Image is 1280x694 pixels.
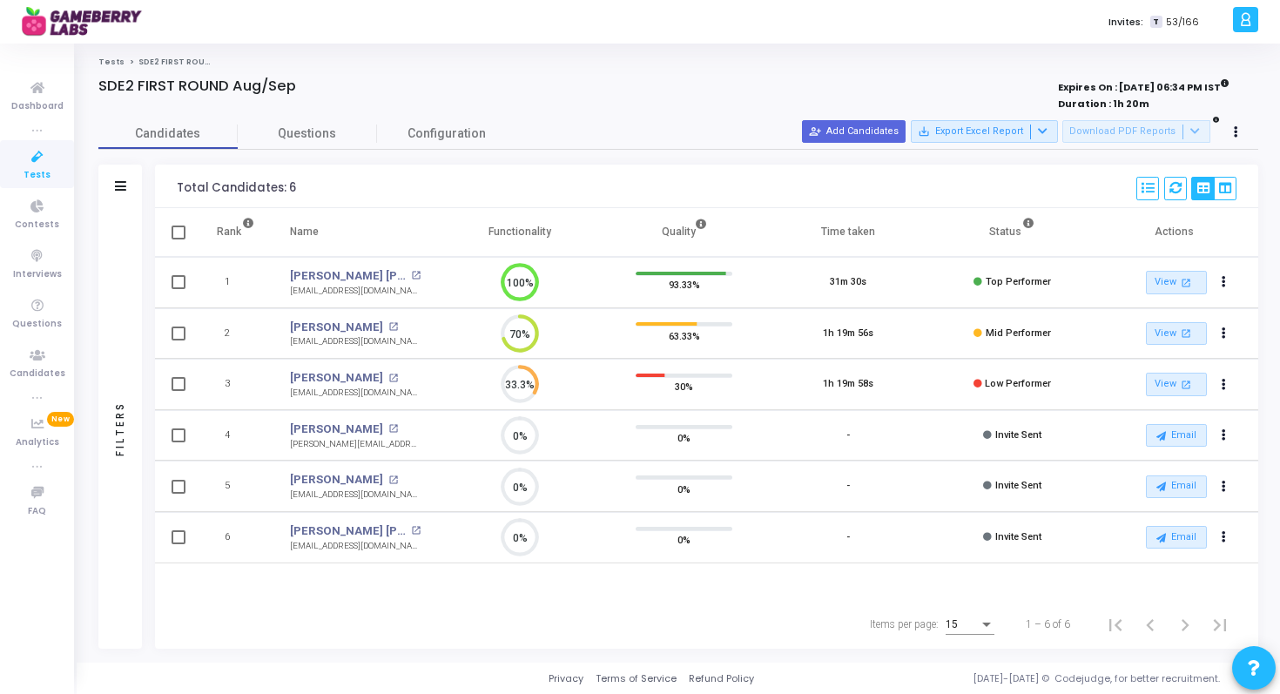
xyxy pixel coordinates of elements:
[24,168,51,183] span: Tests
[98,57,125,67] a: Tests
[689,671,754,686] a: Refund Policy
[13,267,62,282] span: Interviews
[98,77,296,95] h4: SDE2 FIRST ROUND Aug/Sep
[930,208,1094,257] th: Status
[1146,322,1207,346] a: View
[290,488,421,502] div: [EMAIL_ADDRESS][DOMAIN_NAME]
[98,57,1258,68] nav: breadcrumb
[985,378,1051,389] span: Low Performer
[1026,617,1070,632] div: 1 – 6 of 6
[290,438,421,451] div: [PERSON_NAME][EMAIL_ADDRESS][DOMAIN_NAME]
[870,617,939,632] div: Items per page:
[11,99,64,114] span: Dashboard
[290,222,319,241] div: Name
[28,504,46,519] span: FAQ
[1146,271,1207,294] a: View
[1211,526,1236,550] button: Actions
[946,618,958,630] span: 15
[12,317,62,332] span: Questions
[1108,15,1143,30] label: Invites:
[22,4,152,39] img: logo
[596,671,677,686] a: Terms of Service
[290,369,383,387] a: [PERSON_NAME]
[549,671,583,686] a: Privacy
[238,125,377,143] span: Questions
[1058,76,1229,95] strong: Expires On : [DATE] 06:34 PM IST
[290,421,383,438] a: [PERSON_NAME]
[98,125,238,143] span: Candidates
[669,327,700,344] span: 63.33%
[1211,373,1236,397] button: Actions
[1146,424,1207,447] button: Email
[47,412,74,427] span: New
[199,461,273,512] td: 5
[918,125,930,138] mat-icon: save_alt
[15,218,59,232] span: Contests
[138,57,256,67] span: SDE2 FIRST ROUND Aug/Sep
[199,410,273,462] td: 4
[946,619,994,631] mat-select: Items per page:
[1146,373,1207,396] a: View
[1211,423,1236,448] button: Actions
[1098,607,1133,642] button: First page
[199,308,273,360] td: 2
[995,429,1041,441] span: Invite Sent
[388,374,398,383] mat-icon: open_in_new
[1168,607,1203,642] button: Next page
[821,222,875,241] div: Time taken
[388,322,398,332] mat-icon: open_in_new
[846,479,850,494] div: -
[290,387,421,400] div: [EMAIL_ADDRESS][DOMAIN_NAME]
[290,522,407,540] a: [PERSON_NAME] [PERSON_NAME]
[1095,208,1258,257] th: Actions
[677,531,691,549] span: 0%
[1203,607,1237,642] button: Last page
[1211,271,1236,295] button: Actions
[112,333,128,524] div: Filters
[911,120,1058,143] button: Export Excel Report
[1178,377,1193,392] mat-icon: open_in_new
[754,671,1258,686] div: [DATE]-[DATE] © Codejudge, for better recruitment.
[16,435,59,450] span: Analytics
[10,367,65,381] span: Candidates
[290,267,407,285] a: [PERSON_NAME] [PERSON_NAME]
[411,271,421,280] mat-icon: open_in_new
[675,378,693,395] span: 30%
[823,327,873,341] div: 1h 19m 56s
[199,208,273,257] th: Rank
[830,275,866,290] div: 31m 30s
[290,319,383,336] a: [PERSON_NAME]
[290,540,421,553] div: [EMAIL_ADDRESS][DOMAIN_NAME]
[177,181,296,195] div: Total Candidates: 6
[199,512,273,563] td: 6
[438,208,602,257] th: Functionality
[677,480,691,497] span: 0%
[1178,275,1193,290] mat-icon: open_in_new
[995,480,1041,491] span: Invite Sent
[388,475,398,485] mat-icon: open_in_new
[1166,15,1199,30] span: 53/166
[802,120,906,143] button: Add Candidates
[1146,526,1207,549] button: Email
[1133,607,1168,642] button: Previous page
[1211,321,1236,346] button: Actions
[986,327,1051,339] span: Mid Performer
[411,526,421,536] mat-icon: open_in_new
[388,424,398,434] mat-icon: open_in_new
[809,125,821,138] mat-icon: person_add_alt
[602,208,765,257] th: Quality
[1146,475,1207,498] button: Email
[1191,177,1236,200] div: View Options
[823,377,873,392] div: 1h 19m 58s
[199,257,273,308] td: 1
[1062,120,1210,143] button: Download PDF Reports
[846,530,850,545] div: -
[669,276,700,293] span: 93.33%
[677,429,691,447] span: 0%
[290,285,421,298] div: [EMAIL_ADDRESS][DOMAIN_NAME]
[1211,475,1236,499] button: Actions
[408,125,486,143] span: Configuration
[290,335,421,348] div: [EMAIL_ADDRESS][DOMAIN_NAME]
